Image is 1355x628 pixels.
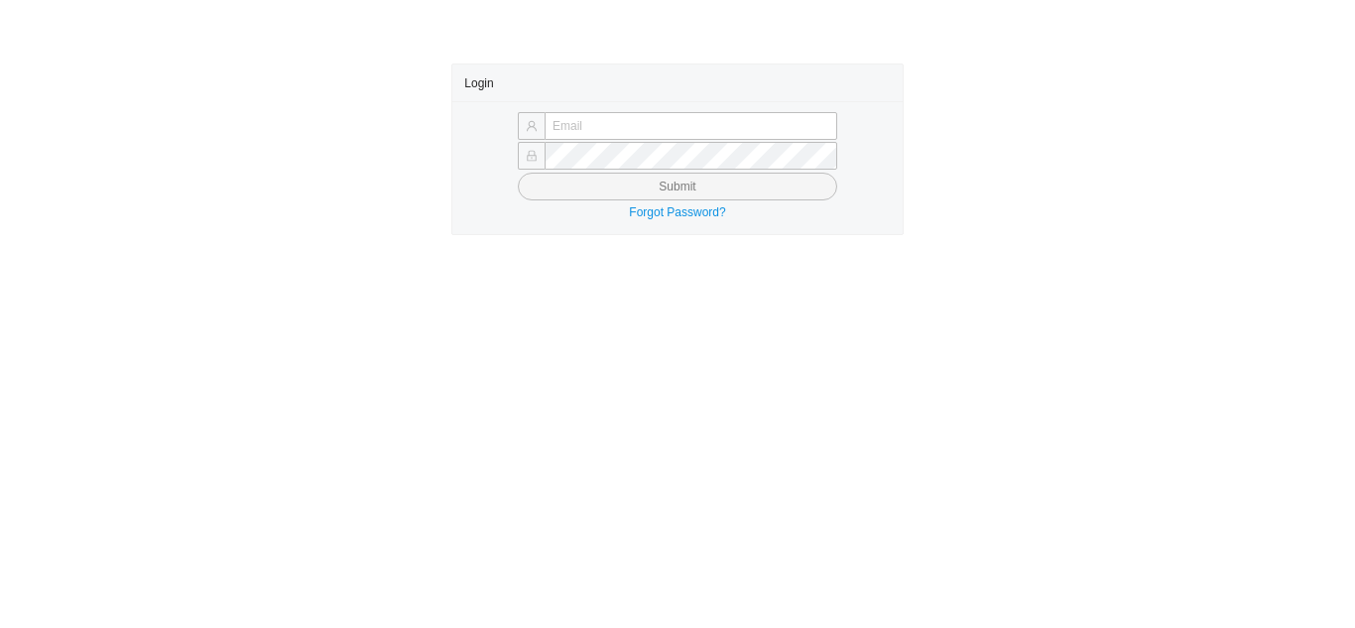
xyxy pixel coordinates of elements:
button: Submit [518,173,837,200]
input: Email [545,112,837,140]
span: lock [526,150,538,162]
a: Forgot Password? [629,205,725,219]
span: user [526,120,538,132]
div: Login [464,64,890,101]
